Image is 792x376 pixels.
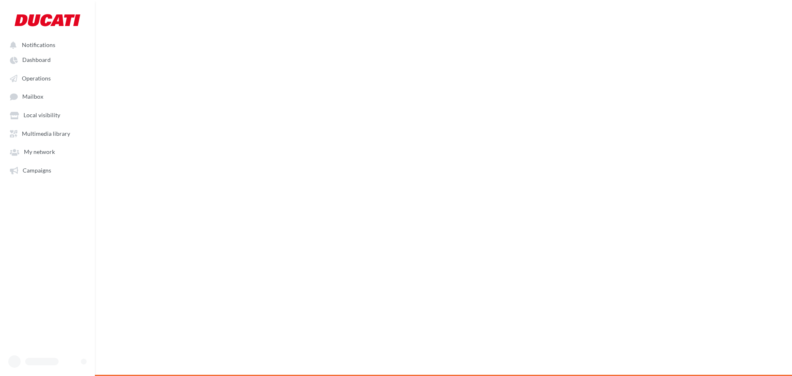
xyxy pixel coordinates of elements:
[22,57,51,64] span: Dashboard
[5,71,90,85] a: Operations
[5,144,90,159] a: My network
[22,75,51,82] span: Operations
[5,89,90,104] a: Mailbox
[22,93,43,100] span: Mailbox
[24,149,55,156] span: My network
[24,112,60,119] span: Local visibility
[5,126,90,141] a: Multimedia library
[22,41,55,48] span: Notifications
[22,130,70,137] span: Multimedia library
[5,107,90,122] a: Local visibility
[23,167,51,174] span: Campaigns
